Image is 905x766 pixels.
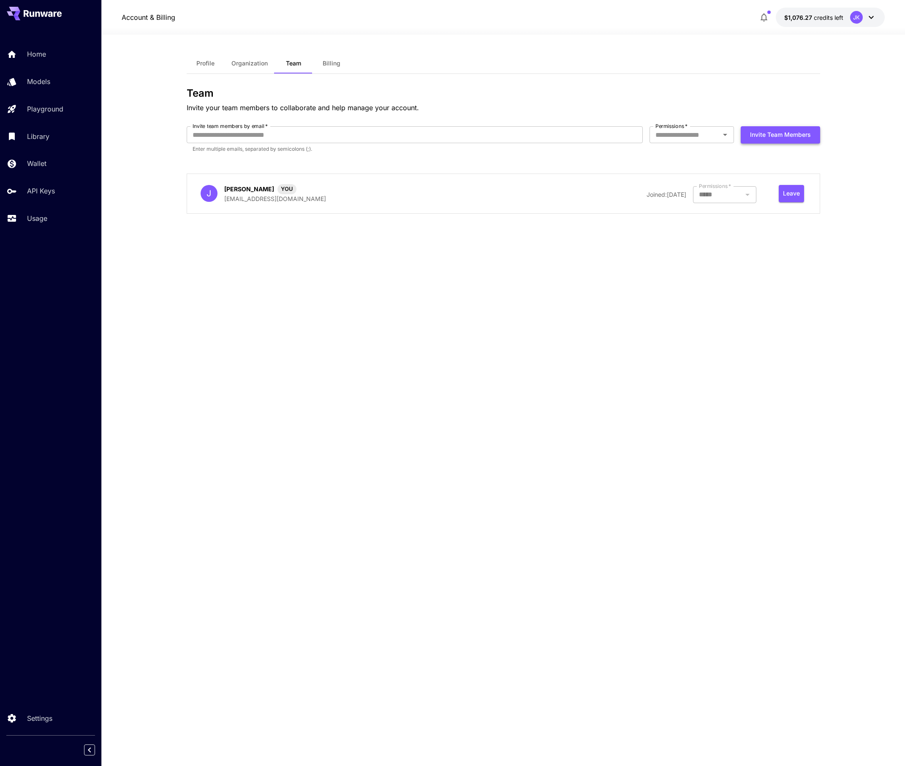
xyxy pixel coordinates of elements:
button: Leave [779,185,804,202]
p: Usage [27,213,47,223]
p: Wallet [27,158,46,168]
span: Joined: [DATE] [647,191,686,198]
h3: Team [187,87,820,99]
p: Enter multiple emails, separated by semicolons (;). [193,145,637,153]
p: Invite your team members to collaborate and help manage your account. [187,103,820,113]
a: Account & Billing [122,12,175,22]
span: Billing [323,60,340,67]
button: $1,076.2723JK [776,8,885,27]
button: Collapse sidebar [84,744,95,755]
p: [EMAIL_ADDRESS][DOMAIN_NAME] [224,194,326,203]
label: Permissions [655,122,688,130]
label: Permissions [699,182,731,190]
div: JK [850,11,863,24]
p: API Keys [27,186,55,196]
p: Playground [27,104,63,114]
label: Invite team members by email [193,122,268,130]
p: Settings [27,713,52,723]
span: YOU [277,185,296,193]
span: Team [286,60,301,67]
span: credits left [814,14,843,21]
nav: breadcrumb [122,12,175,22]
p: [PERSON_NAME] [224,185,274,193]
div: Collapse sidebar [90,742,101,758]
p: Library [27,131,49,141]
div: J [201,185,217,202]
span: Organization [231,60,268,67]
span: $1,076.27 [784,14,814,21]
div: $1,076.2723 [784,13,843,22]
p: Models [27,76,50,87]
span: Profile [196,60,215,67]
p: Home [27,49,46,59]
button: Open [719,129,731,141]
button: Invite team members [741,126,820,144]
